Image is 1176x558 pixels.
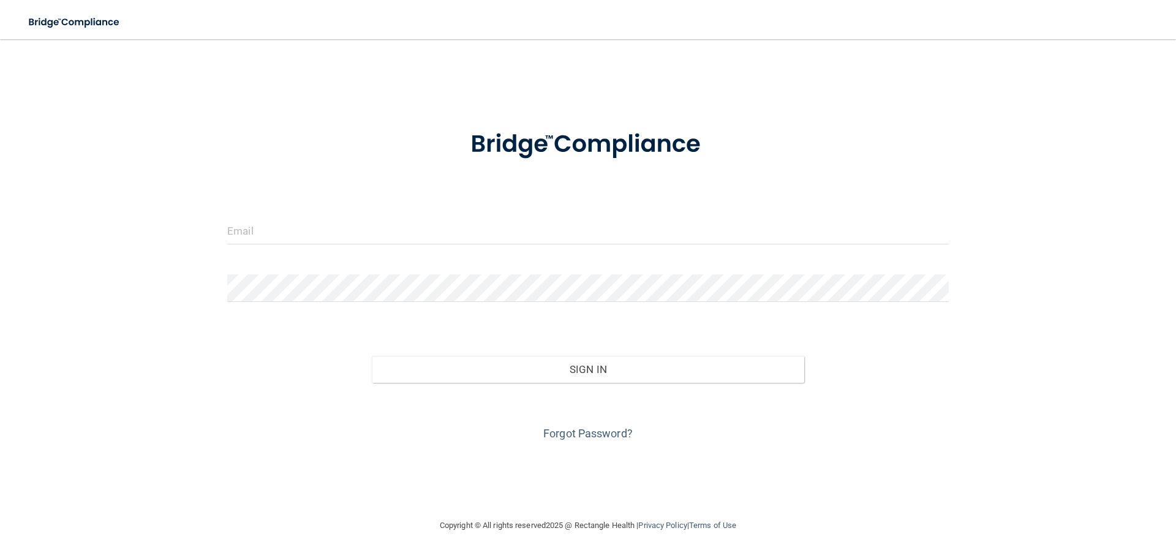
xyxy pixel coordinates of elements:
[364,506,812,545] div: Copyright © All rights reserved 2025 @ Rectangle Health | |
[227,217,949,244] input: Email
[372,356,805,383] button: Sign In
[445,113,731,176] img: bridge_compliance_login_screen.278c3ca4.svg
[689,521,736,530] a: Terms of Use
[18,10,131,35] img: bridge_compliance_login_screen.278c3ca4.svg
[638,521,687,530] a: Privacy Policy
[543,427,633,440] a: Forgot Password?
